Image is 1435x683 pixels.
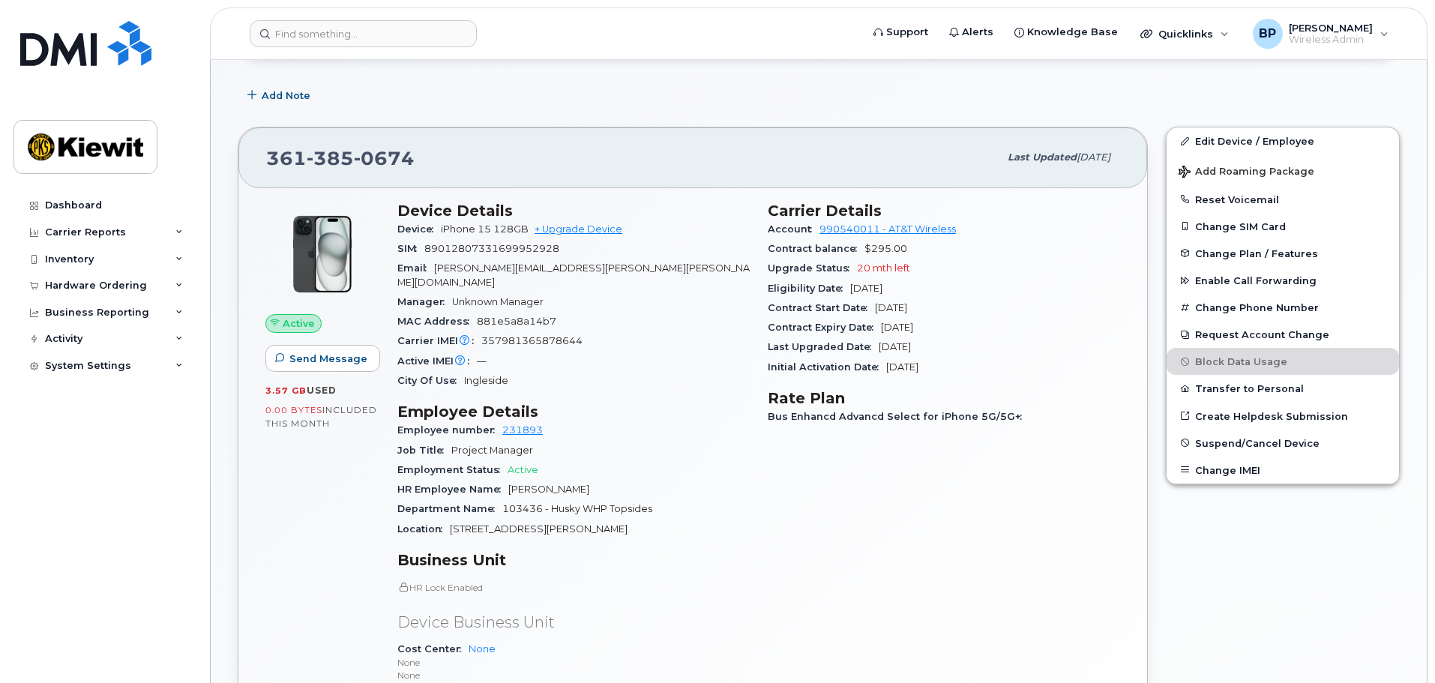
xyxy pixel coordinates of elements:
[265,405,322,415] span: 0.00 Bytes
[451,445,533,456] span: Project Manager
[277,209,367,299] img: iPhone_15_Black.png
[397,484,508,495] span: HR Employee Name
[1004,17,1128,47] a: Knowledge Base
[857,262,910,274] span: 20 mth left
[424,243,559,254] span: 89012807331699952928
[397,316,477,327] span: MAC Address
[1130,19,1239,49] div: Quicklinks
[886,25,928,40] span: Support
[1167,430,1399,457] button: Suspend/Cancel Device
[962,25,993,40] span: Alerts
[886,361,918,373] span: [DATE]
[464,375,508,386] span: Ingleside
[397,296,452,307] span: Manager
[768,411,1029,422] span: Bus Enhancd Advancd Select for iPhone 5G/5G+
[397,523,450,535] span: Location
[397,223,441,235] span: Device
[1008,151,1077,163] span: Last updated
[1195,247,1318,259] span: Change Plan / Features
[508,464,538,475] span: Active
[881,322,913,333] span: [DATE]
[768,283,850,294] span: Eligibility Date
[1259,25,1276,43] span: BP
[1167,267,1399,294] button: Enable Call Forwarding
[397,202,750,220] h3: Device Details
[768,202,1120,220] h3: Carrier Details
[450,523,628,535] span: [STREET_ADDRESS][PERSON_NAME]
[768,341,879,352] span: Last Upgraded Date
[250,20,477,47] input: Find something...
[1027,25,1118,40] span: Knowledge Base
[1158,28,1213,40] span: Quicklinks
[1167,213,1399,240] button: Change SIM Card
[397,445,451,456] span: Job Title
[397,403,750,421] h3: Employee Details
[768,322,881,333] span: Contract Expiry Date
[307,385,337,396] span: used
[1289,34,1373,46] span: Wireless Admin
[266,147,415,169] span: 361
[265,404,377,429] span: included this month
[441,223,529,235] span: iPhone 15 128GB
[1077,151,1110,163] span: [DATE]
[265,345,380,372] button: Send Message
[477,355,487,367] span: —
[850,283,882,294] span: [DATE]
[1167,403,1399,430] a: Create Helpdesk Submission
[283,316,315,331] span: Active
[1167,457,1399,484] button: Change IMEI
[879,341,911,352] span: [DATE]
[397,551,750,569] h3: Business Unit
[508,484,589,495] span: [PERSON_NAME]
[939,17,1004,47] a: Alerts
[238,82,323,109] button: Add Note
[1167,155,1399,186] button: Add Roaming Package
[397,612,750,634] p: Device Business Unit
[1167,240,1399,267] button: Change Plan / Features
[1370,618,1424,672] iframe: Messenger Launcher
[768,389,1120,407] h3: Rate Plan
[397,262,434,274] span: Email
[397,243,424,254] span: SIM
[452,296,544,307] span: Unknown Manager
[1167,375,1399,402] button: Transfer to Personal
[1167,294,1399,321] button: Change Phone Number
[477,316,556,327] span: 881e5a8a14b7
[397,262,750,287] span: [PERSON_NAME][EMAIL_ADDRESS][PERSON_NAME][PERSON_NAME][DOMAIN_NAME]
[397,355,477,367] span: Active IMEI
[1289,22,1373,34] span: [PERSON_NAME]
[1195,437,1320,448] span: Suspend/Cancel Device
[1167,186,1399,213] button: Reset Voicemail
[397,464,508,475] span: Employment Status
[768,223,819,235] span: Account
[469,643,496,655] a: None
[397,581,750,594] p: HR Lock Enabled
[397,424,502,436] span: Employee number
[863,17,939,47] a: Support
[502,424,543,436] a: 231893
[768,361,886,373] span: Initial Activation Date
[768,302,875,313] span: Contract Start Date
[262,88,310,103] span: Add Note
[307,147,354,169] span: 385
[481,335,583,346] span: 357981365878644
[397,335,481,346] span: Carrier IMEI
[397,656,750,669] p: None
[1167,348,1399,375] button: Block Data Usage
[1167,127,1399,154] a: Edit Device / Employee
[1242,19,1399,49] div: Belen Pena
[535,223,622,235] a: + Upgrade Device
[864,243,907,254] span: $295.00
[289,352,367,366] span: Send Message
[397,503,502,514] span: Department Name
[502,503,652,514] span: 103436 - Husky WHP Topsides
[875,302,907,313] span: [DATE]
[1195,275,1317,286] span: Enable Call Forwarding
[768,262,857,274] span: Upgrade Status
[354,147,415,169] span: 0674
[819,223,956,235] a: 990540011 - AT&T Wireless
[397,643,469,655] span: Cost Center
[768,243,864,254] span: Contract balance
[397,375,464,386] span: City Of Use
[397,669,750,682] p: None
